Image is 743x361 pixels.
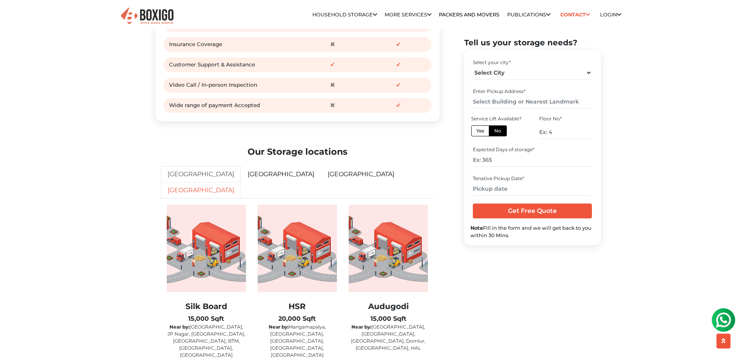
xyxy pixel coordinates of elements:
div: Select your city [473,59,592,66]
input: Select Building or Nearest Landmark [473,95,592,108]
div: Expected Days of storage [473,146,592,153]
h2: Audugodi [349,302,428,311]
b: Near by: [351,324,371,330]
div: Wide range of payment Accepted [169,100,298,111]
h2: Silk Board [167,302,246,311]
b: 15,000 Sqft [188,315,224,322]
div: Tenative Pickup Date [473,175,592,182]
h2: HSR [258,302,337,311]
span: ✖ [326,39,338,50]
p: [GEOGRAPHIC_DATA], [GEOGRAPHIC_DATA], [GEOGRAPHIC_DATA], Domlur, [GEOGRAPHIC_DATA], HAL [349,323,428,352]
span: ✔ [326,59,338,71]
a: [GEOGRAPHIC_DATA] [241,166,321,182]
img: whatsapp-icon.svg [8,8,23,23]
div: Insurance Coverage [169,39,298,50]
a: [GEOGRAPHIC_DATA] [161,182,241,198]
a: Login [600,12,621,18]
input: Ex: 365 [473,153,592,167]
b: Near by: [269,324,289,330]
input: Get Free Quote [473,204,592,218]
button: scroll up [716,334,731,348]
b: 15,000 Sqft [371,315,406,322]
b: Near by: [169,324,189,330]
a: [GEOGRAPHIC_DATA] [321,166,401,182]
a: Household Storage [312,12,377,18]
div: Enter Pickup Address [473,88,592,95]
a: Publications [507,12,551,18]
span: ✔ [393,59,404,71]
a: Contact [558,9,593,21]
label: Yes [471,125,489,136]
input: Ex: 4 [539,125,593,139]
span: ✔ [393,79,404,91]
label: No [489,125,507,136]
span: ✖ [326,79,338,91]
img: warehouse-image [167,205,246,292]
p: [GEOGRAPHIC_DATA], JP Nagar, [GEOGRAPHIC_DATA], [GEOGRAPHIC_DATA], BTM, [GEOGRAPHIC_DATA], [GEOGR... [167,323,246,359]
span: ✔ [393,100,404,111]
h2: Tell us your storage needs? [464,38,601,47]
p: Mangamapalya, [GEOGRAPHIC_DATA], [GEOGRAPHIC_DATA], [GEOGRAPHIC_DATA], [GEOGRAPHIC_DATA] [258,323,337,359]
div: Video Call / In-person Inspection [169,79,298,91]
a: [GEOGRAPHIC_DATA] [161,166,241,182]
input: Pickup date [473,182,592,195]
span: ✖ [326,100,338,111]
img: warehouse-image [258,205,337,292]
div: Fill in the form and we will get back to you within 30 Mins. [470,224,595,239]
h2: Our Storage locations [161,147,434,157]
img: Boxigo [120,7,175,26]
div: Customer Support & Assistance [169,59,298,71]
a: Packers and Movers [439,12,499,18]
b: 20,000 Sqft [278,315,316,322]
img: warehouse-image [349,205,428,292]
span: ✔ [393,39,404,50]
div: Service Lift Available? [471,115,525,122]
b: Note [470,225,483,231]
a: More services [385,12,431,18]
div: Floor No [539,115,593,122]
